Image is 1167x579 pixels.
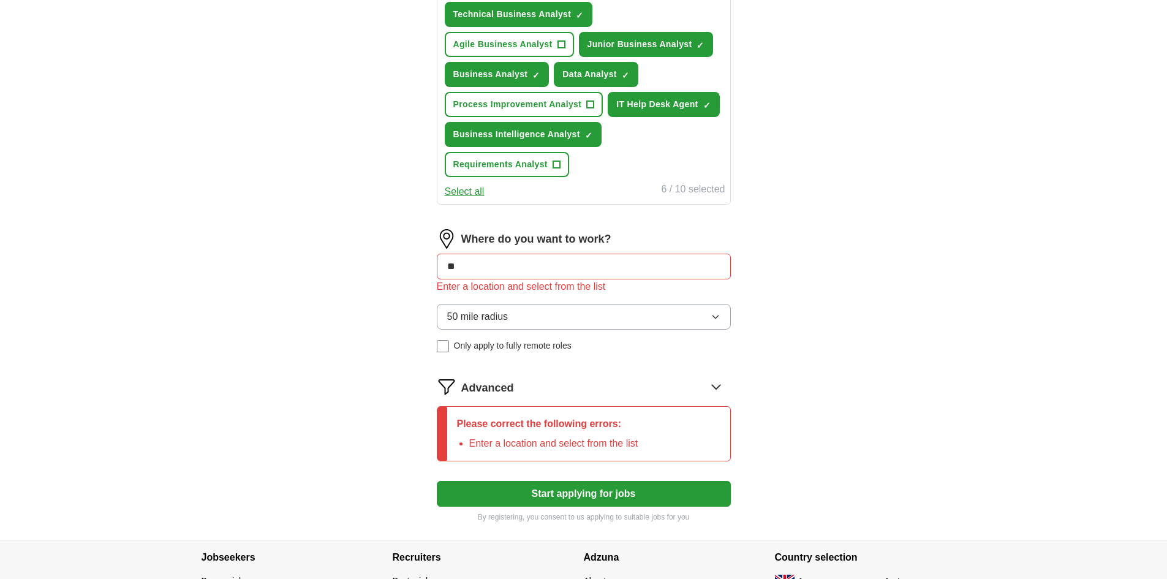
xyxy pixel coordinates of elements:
input: Only apply to fully remote roles [437,340,449,352]
button: Requirements Analyst [445,152,569,177]
span: Data Analyst [562,68,617,81]
span: ✓ [622,70,629,80]
h4: Country selection [775,540,966,575]
button: Select all [445,184,485,199]
button: Business Analyst✓ [445,62,550,87]
p: Please correct the following errors: [457,417,638,431]
span: Business Analyst [453,68,528,81]
button: IT Help Desk Agent✓ [608,92,719,117]
span: IT Help Desk Agent [616,98,698,111]
div: Enter a location and select from the list [437,279,731,294]
span: Advanced [461,380,514,396]
button: Junior Business Analyst✓ [579,32,714,57]
span: Technical Business Analyst [453,8,572,21]
img: location.png [437,229,456,249]
span: ✓ [576,10,583,20]
span: ✓ [703,100,711,110]
span: Junior Business Analyst [587,38,692,51]
button: Data Analyst✓ [554,62,638,87]
li: Enter a location and select from the list [469,436,638,451]
button: Start applying for jobs [437,481,731,507]
button: Technical Business Analyst✓ [445,2,593,27]
span: ✓ [532,70,540,80]
button: 50 mile radius [437,304,731,330]
span: Process Improvement Analyst [453,98,582,111]
img: filter [437,377,456,396]
span: Only apply to fully remote roles [454,339,572,352]
span: Agile Business Analyst [453,38,553,51]
button: Business Intelligence Analyst✓ [445,122,602,147]
span: ✓ [697,40,704,50]
span: 50 mile radius [447,309,508,324]
span: ✓ [585,131,592,140]
button: Process Improvement Analyst [445,92,603,117]
span: Requirements Analyst [453,158,548,171]
div: 6 / 10 selected [661,182,725,199]
p: By registering, you consent to us applying to suitable jobs for you [437,512,731,523]
label: Where do you want to work? [461,231,611,248]
span: Business Intelligence Analyst [453,128,580,141]
button: Agile Business Analyst [445,32,574,57]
